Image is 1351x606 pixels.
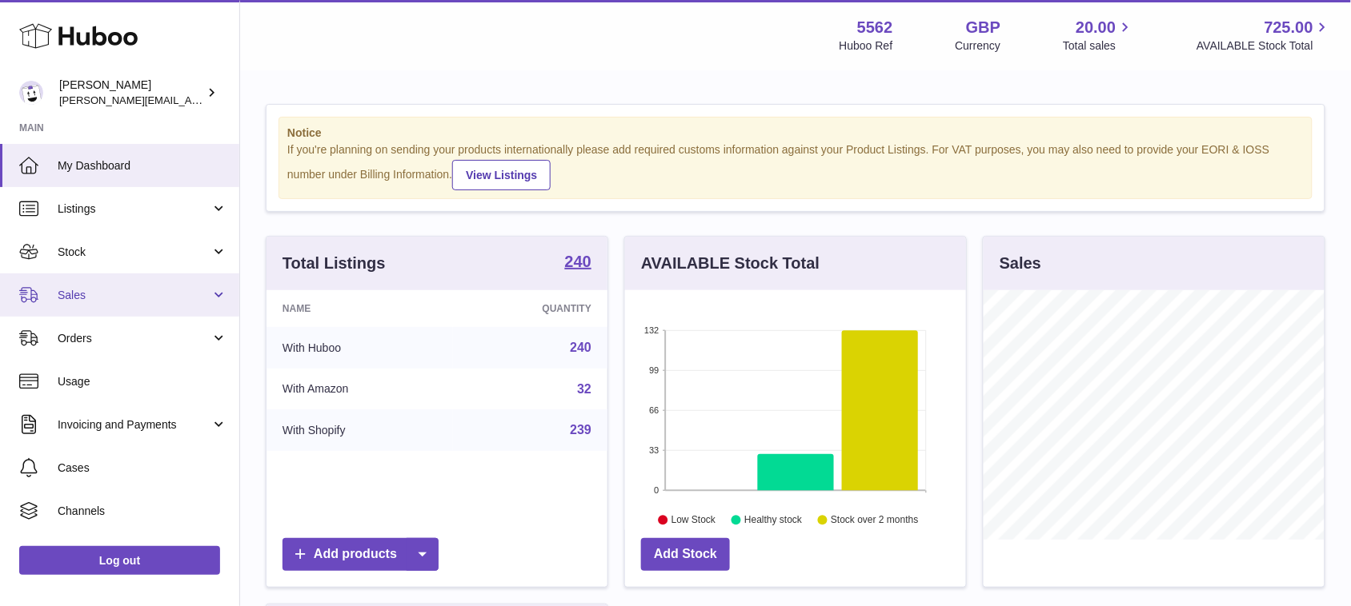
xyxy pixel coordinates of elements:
[1063,17,1134,54] a: 20.00 Total sales
[58,460,227,476] span: Cases
[19,546,220,575] a: Log out
[59,94,321,106] span: [PERSON_NAME][EMAIL_ADDRESS][DOMAIN_NAME]
[452,160,551,190] a: View Listings
[58,201,210,217] span: Listings
[58,158,227,173] span: My Dashboard
[267,327,453,369] td: With Huboo
[1197,17,1332,54] a: 725.00 AVAILABLE Stock Total
[58,331,210,346] span: Orders
[267,290,453,327] th: Name
[840,38,893,54] div: Huboo Ref
[671,514,716,525] text: Low Stock
[453,290,607,327] th: Quantity
[956,38,1001,54] div: Currency
[641,253,820,274] h3: AVAILABLE Stock Total
[744,514,803,525] text: Healthy stock
[857,17,893,38] strong: 5562
[577,382,591,396] a: 32
[649,365,659,375] text: 99
[831,514,918,525] text: Stock over 2 months
[267,369,453,410] td: With Amazon
[283,538,439,571] a: Add products
[267,409,453,451] td: With Shopify
[58,417,210,433] span: Invoicing and Payments
[1000,253,1041,274] h3: Sales
[1197,38,1332,54] span: AVAILABLE Stock Total
[58,504,227,519] span: Channels
[649,445,659,455] text: 33
[565,253,591,269] strong: 240
[966,17,1000,38] strong: GBP
[1076,17,1116,38] span: 20.00
[287,142,1304,190] div: If you're planning on sending your products internationally please add required customs informati...
[1265,17,1313,38] span: 725.00
[287,126,1304,141] strong: Notice
[641,538,730,571] a: Add Stock
[644,325,659,335] text: 132
[649,405,659,415] text: 66
[58,374,227,389] span: Usage
[565,253,591,273] a: 240
[1063,38,1134,54] span: Total sales
[570,423,591,437] a: 239
[283,253,386,274] h3: Total Listings
[59,78,203,108] div: [PERSON_NAME]
[570,341,591,354] a: 240
[58,288,210,303] span: Sales
[58,245,210,260] span: Stock
[654,485,659,495] text: 0
[19,81,43,105] img: ketan@vasanticosmetics.com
